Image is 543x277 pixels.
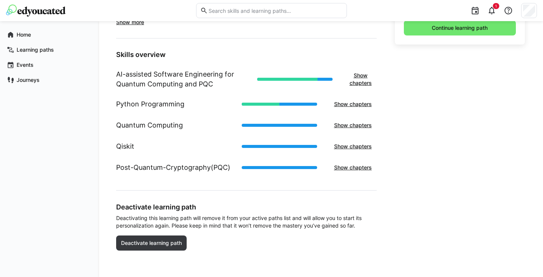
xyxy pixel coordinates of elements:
[329,118,377,133] button: Show chapters
[116,163,230,172] h1: Post-Quantum-Cryptography(PQC)
[404,20,516,35] button: Continue learning path
[329,97,377,112] button: Show chapters
[116,214,377,229] span: Deactivating this learning path will remove it from your active paths list and will allow you to ...
[116,19,144,25] span: Show more
[329,160,377,175] button: Show chapters
[116,203,377,211] h3: Deactivate learning path
[208,7,343,14] input: Search skills and learning paths…
[116,142,134,151] h1: Qiskit
[333,164,373,171] span: Show chapters
[329,139,377,154] button: Show chapters
[116,51,377,59] h3: Skills overview
[116,235,187,251] button: Deactivate learning path
[333,122,373,129] span: Show chapters
[116,120,183,130] h1: Quantum Computing
[120,239,183,247] span: Deactivate learning path
[116,69,251,89] h1: AI-assisted Software Engineering for Quantum Computing and PQC
[495,4,497,8] span: 1
[116,99,184,109] h1: Python Programming
[333,143,373,150] span: Show chapters
[348,72,373,87] span: Show chapters
[431,24,489,32] span: Continue learning path
[345,68,377,91] button: Show chapters
[333,100,373,108] span: Show chapters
